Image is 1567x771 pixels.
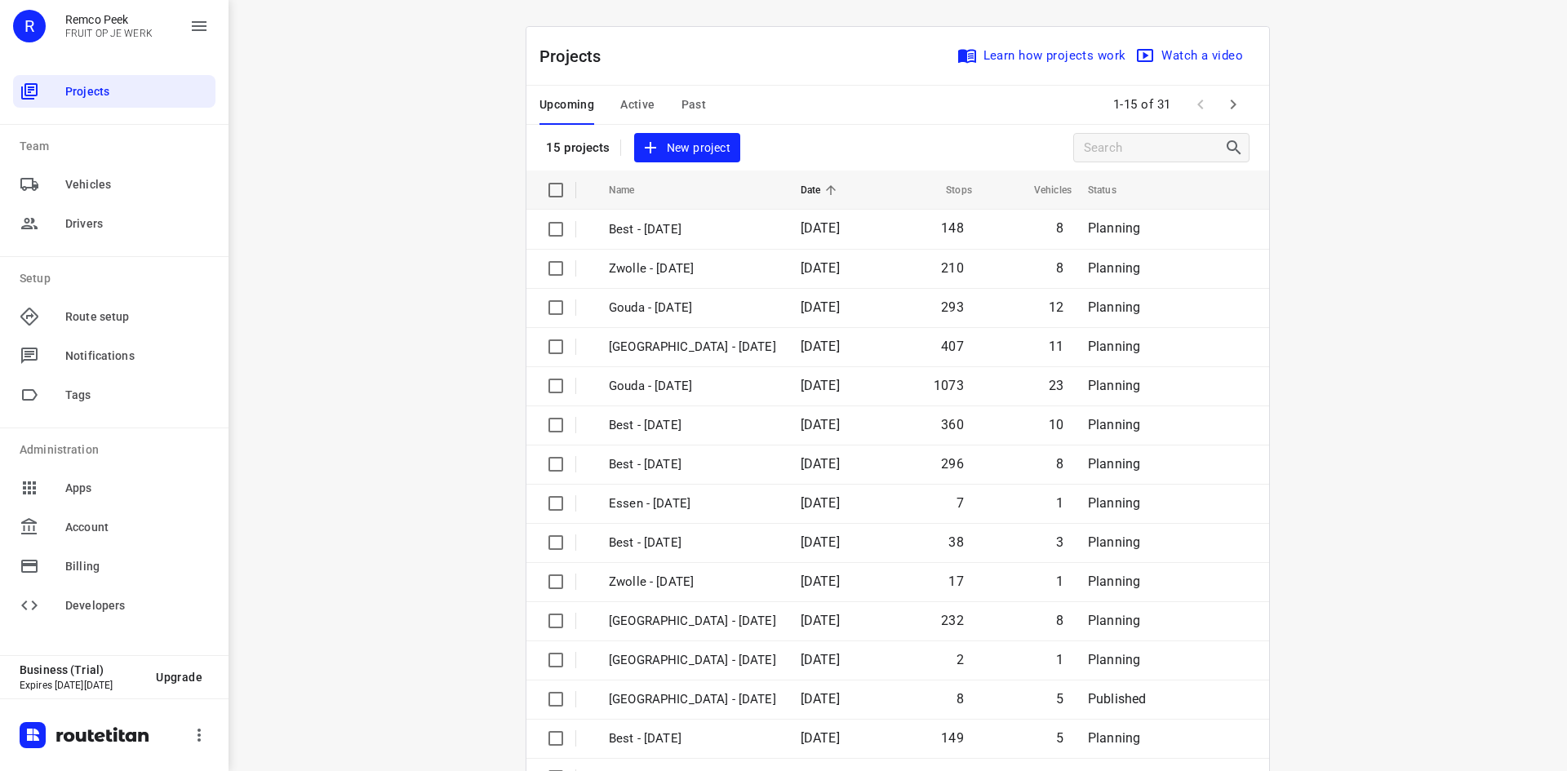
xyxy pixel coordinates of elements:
div: Notifications [13,339,215,372]
span: [DATE] [801,691,840,707]
span: 5 [1056,730,1063,746]
p: Business (Trial) [20,663,143,676]
span: Vehicles [1013,180,1072,200]
p: Zwolle - Friday [609,573,776,592]
span: Vehicles [65,176,209,193]
span: Notifications [65,348,209,365]
span: Drivers [65,215,209,233]
div: Drivers [13,207,215,240]
span: 149 [941,730,964,746]
p: Setup [20,270,215,287]
div: Apps [13,472,215,504]
div: Developers [13,589,215,622]
span: 1-15 of 31 [1107,87,1178,122]
span: Active [620,95,655,115]
span: 232 [941,613,964,628]
p: Best - Thursday [609,416,776,435]
span: 1 [1056,652,1063,667]
p: Best - Friday [609,534,776,552]
span: 360 [941,417,964,432]
span: 17 [948,574,963,589]
div: Vehicles [13,168,215,201]
span: Name [609,180,656,200]
span: Planning [1088,456,1140,472]
p: FRUIT OP JE WERK [65,28,153,39]
span: Planning [1088,495,1140,511]
span: 1073 [934,378,964,393]
span: Upgrade [156,671,202,684]
span: 5 [1056,691,1063,707]
span: Published [1088,691,1147,707]
p: Essen - Friday [609,494,776,513]
span: Planning [1088,730,1140,746]
span: Planning [1088,574,1140,589]
span: [DATE] [801,339,840,354]
span: 148 [941,220,964,236]
span: Status [1088,180,1138,200]
p: Best - Friday [609,220,776,239]
span: 1 [1056,574,1063,589]
span: [DATE] [801,456,840,472]
span: Planning [1088,652,1140,667]
span: 8 [1056,613,1063,628]
span: 8 [1056,456,1063,472]
div: Account [13,511,215,543]
span: [DATE] [801,652,840,667]
span: 38 [948,534,963,550]
span: [DATE] [801,220,840,236]
p: Zwolle - Friday [609,259,776,278]
span: Planning [1088,339,1140,354]
p: Zwolle - Thursday [609,338,776,357]
span: 407 [941,339,964,354]
span: Account [65,519,209,536]
span: 23 [1049,378,1063,393]
span: 1 [1056,495,1063,511]
span: 2 [957,652,964,667]
p: Zwolle - Thursday [609,612,776,631]
p: Best - Thursday [609,729,776,748]
span: Stops [925,180,972,200]
span: Previous Page [1184,88,1217,121]
span: [DATE] [801,730,840,746]
span: Upcoming [539,95,594,115]
p: Gouda - Friday [609,299,776,317]
button: Upgrade [143,662,215,692]
p: Gemeente Rotterdam - Thursday [609,690,776,709]
span: 11 [1049,339,1063,354]
p: Antwerpen - Thursday [609,651,776,670]
span: Planning [1088,299,1140,315]
span: [DATE] [801,574,840,589]
span: 8 [1056,220,1063,236]
p: Expires [DATE][DATE] [20,680,143,691]
span: Developers [65,597,209,614]
span: [DATE] [801,417,840,432]
span: [DATE] [801,613,840,628]
span: Planning [1088,378,1140,393]
p: Team [20,138,215,155]
span: 12 [1049,299,1063,315]
span: 296 [941,456,964,472]
div: Search [1224,138,1249,157]
p: Gouda - Thursday [609,377,776,396]
span: [DATE] [801,299,840,315]
span: Past [681,95,707,115]
span: [DATE] [801,534,840,550]
span: New project [644,138,730,158]
span: [DATE] [801,260,840,276]
span: [DATE] [801,378,840,393]
span: 210 [941,260,964,276]
div: R [13,10,46,42]
span: Apps [65,480,209,497]
span: Route setup [65,308,209,326]
span: Planning [1088,534,1140,550]
input: Search projects [1084,135,1224,161]
p: 15 projects [546,140,610,155]
span: 8 [1056,260,1063,276]
p: Remco Peek [65,13,153,26]
p: Best - Tuesday [609,455,776,474]
span: Date [801,180,842,200]
span: Projects [65,83,209,100]
div: Billing [13,550,215,583]
span: 10 [1049,417,1063,432]
div: Projects [13,75,215,108]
